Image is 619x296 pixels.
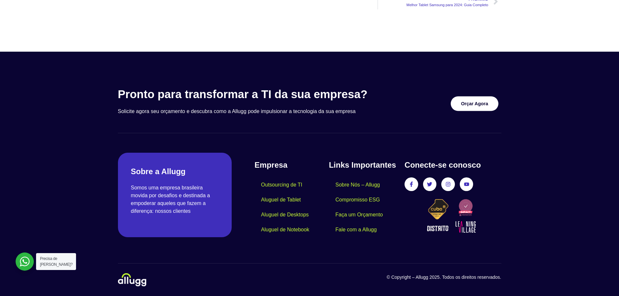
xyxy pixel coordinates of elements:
a: Aluguel de Tablet [254,192,307,207]
h4: Conecte-se conosco [405,159,501,171]
span: Orçar Agora [461,101,488,106]
h3: Pronto para transformar a TI da sua empresa? [118,87,398,101]
a: Fale com a Allugg [329,222,383,237]
h4: Empresa [254,159,329,171]
img: locacao-de-equipamentos-allugg-logo [118,273,146,286]
h2: Sobre a Allugg [131,166,219,177]
p: © Copyright – Allugg 2025. Todos os direitos reservados. [310,274,501,281]
a: Faça um Orçamento [329,207,389,222]
a: Outsourcing de TI [254,177,309,192]
a: Aluguel de Desktops [254,207,315,222]
h4: Links Importantes [329,159,398,171]
nav: Menu [329,177,398,237]
span: Precisa de [PERSON_NAME]? [40,256,72,267]
nav: Menu [254,177,329,237]
iframe: Chat Widget [587,265,619,296]
a: Compromisso ESG [329,192,386,207]
p: Somos uma empresa brasileira movida por desafios e destinada a empoderar aqueles que fazem a dife... [131,184,219,215]
a: Sobre Nós – Allugg [329,177,386,192]
a: Aluguel de Notebook [254,222,316,237]
span: Melhor Tablet Samsung para 2024: Guia Completo [406,2,488,8]
a: Orçar Agora [451,96,498,111]
div: Widget de chat [587,265,619,296]
p: Solicite agora seu orçamento e descubra como a Allugg pode impulsionar a tecnologia da sua empresa [118,108,398,115]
